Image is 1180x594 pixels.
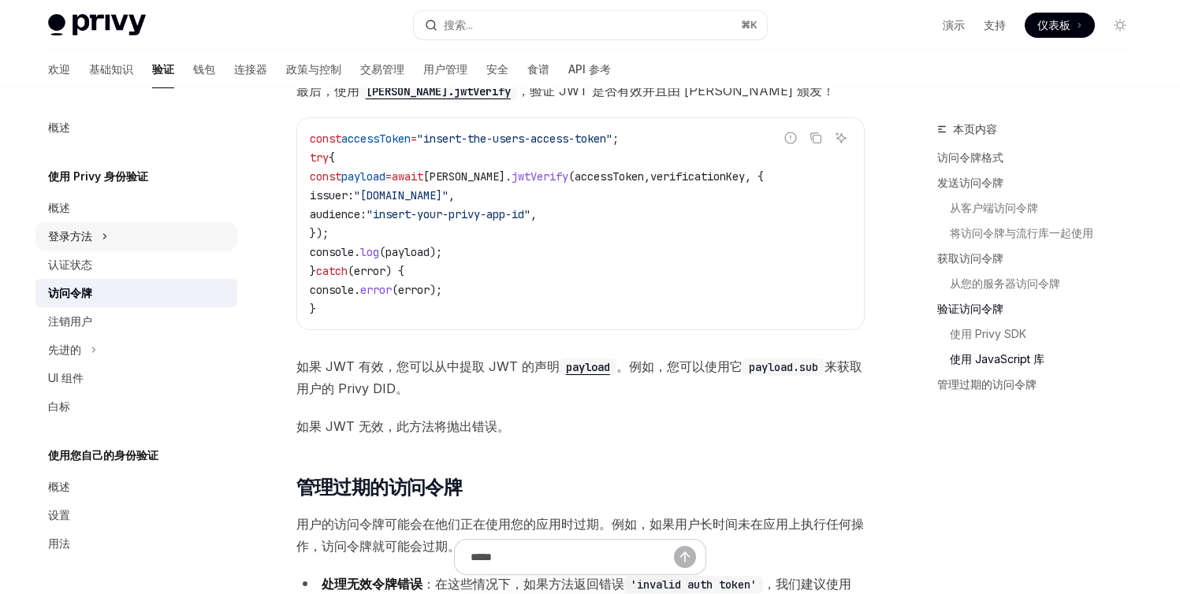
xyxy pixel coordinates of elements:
[392,283,398,297] span: (
[674,546,696,568] button: 发送消息
[568,169,575,184] span: (
[414,11,767,39] button: 打开搜索
[341,132,411,146] span: accessToken
[449,188,455,202] span: ,
[950,327,1026,340] font: 使用 Privy SDK
[348,264,354,278] span: (
[950,226,1093,239] font: 将访问令牌与流行库一起使用
[750,19,758,31] font: K
[152,62,174,76] font: 验证
[48,201,70,214] font: 概述
[310,150,329,165] span: try
[517,83,835,98] font: ，验证 JWT 是否有效并且由 [PERSON_NAME] 颁发！
[360,245,379,259] span: log
[568,50,611,88] a: API 参考
[937,271,1145,296] a: 从您的服务器访问令牌
[743,358,825,376] code: payload.sub
[937,377,1037,391] font: 管理过期的访问令牌
[35,364,237,392] a: UI 组件
[806,128,826,148] button: 复制代码块中的内容
[780,128,801,148] button: 报告错误代码
[35,194,237,222] a: 概述
[296,358,560,374] font: 如果 JWT 有效，您可以从中提取 JWT 的声明
[35,473,237,501] a: 概述
[398,283,430,297] span: error
[616,358,743,374] font: 。例如，您可以使用它
[385,245,430,259] span: payload
[48,536,70,550] font: 用法
[48,169,148,183] font: 使用 Privy 身份验证
[89,50,133,88] a: 基础知识
[48,480,70,493] font: 概述
[575,169,644,184] span: accessToken
[354,283,360,297] span: .
[310,169,341,184] span: const
[48,229,92,243] font: 登录方法
[745,169,764,184] span: , {
[937,321,1145,347] a: 使用 Privy SDK
[530,207,537,221] span: ,
[354,245,360,259] span: .
[316,264,348,278] span: catch
[512,169,568,184] span: jwtVerify
[937,347,1145,372] a: 使用 JavaScript 库
[310,264,316,278] span: }
[360,50,404,88] a: 交易管理
[354,188,449,202] span: "[DOMAIN_NAME]"
[35,279,237,307] a: 访问令牌
[360,283,392,297] span: error
[310,132,341,146] span: const
[423,169,505,184] span: [PERSON_NAME]
[367,207,530,221] span: "insert-your-privy-app-id"
[341,169,385,184] span: payload
[48,343,81,356] font: 先进的
[937,176,1003,189] font: 发送访问令牌
[360,62,404,76] font: 交易管理
[444,18,473,32] font: 搜索...
[937,145,1145,170] a: 访问令牌格式
[193,50,215,88] a: 钱包
[486,62,508,76] font: 安全
[359,83,517,98] a: [PERSON_NAME].jwtVerify
[950,277,1060,290] font: 从您的服务器访问令牌
[35,251,237,279] a: 认证状态
[286,62,341,76] font: 政策与控制
[296,516,864,554] font: 用户的访问令牌可能会在他们正在使用您的应用时过期。例如，如果用户长时间未在应用上执行任何操作，访问令牌就可能会过期。
[296,418,510,434] font: 如果 JWT 无效，此方法将抛出错误。
[1025,13,1095,38] a: 仪表板
[35,222,237,251] button: 切换登录方法部分
[937,170,1145,195] a: 发送访问令牌
[48,14,146,36] img: 灯光标志
[560,358,616,374] a: payload
[937,296,1145,321] a: 验证访问令牌
[35,307,237,336] a: 注销用户
[953,122,997,136] font: 本页内容
[417,132,612,146] span: "insert-the-users-access-token"
[937,251,1003,265] font: 获取访问令牌
[650,169,745,184] span: verificationKey
[152,50,174,88] a: 验证
[310,226,329,240] span: });
[1037,18,1070,32] font: 仪表板
[48,314,92,328] font: 注销用户
[48,258,92,271] font: 认证状态
[937,372,1145,397] a: 管理过期的访问令牌
[644,169,650,184] span: ,
[937,195,1145,221] a: 从客户端访问令牌
[310,245,354,259] span: console
[411,132,417,146] span: =
[310,207,367,221] span: audience:
[612,132,619,146] span: ;
[48,121,70,134] font: 概述
[950,352,1044,366] font: 使用 JavaScript 库
[486,50,508,88] a: 安全
[48,448,158,462] font: 使用您自己的身份验证
[310,283,354,297] span: console
[385,264,404,278] span: ) {
[943,17,965,33] a: 演示
[35,501,237,529] a: 设置
[354,264,385,278] span: error
[937,246,1145,271] a: 获取访问令牌
[471,540,674,574] input: 提问...
[48,286,92,299] font: 访问令牌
